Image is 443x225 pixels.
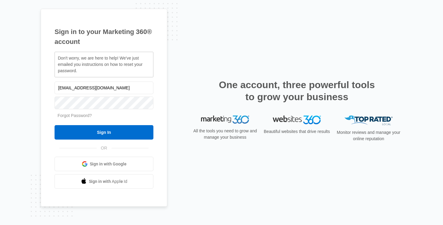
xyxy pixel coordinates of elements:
img: Marketing 360 [201,116,249,124]
span: OR [97,145,112,151]
input: Sign In [55,125,153,140]
p: Monitor reviews and manage your online reputation [335,129,402,142]
input: Email [55,82,153,94]
p: All the tools you need to grow and manage your business [191,128,259,140]
h2: One account, three powerful tools to grow your business [217,79,377,103]
a: Sign in with Google [55,157,153,171]
h1: Sign in to your Marketing 360® account [55,27,153,47]
a: Forgot Password? [58,113,92,118]
img: Top Rated Local [344,116,393,125]
p: Beautiful websites that drive results [263,128,331,135]
a: Sign in with Apple Id [55,174,153,189]
span: Sign in with Apple Id [89,178,127,185]
img: Websites 360 [273,116,321,124]
span: Don't worry, we are here to help! We've just emailed you instructions on how to reset your password. [58,56,143,73]
span: Sign in with Google [90,161,127,167]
